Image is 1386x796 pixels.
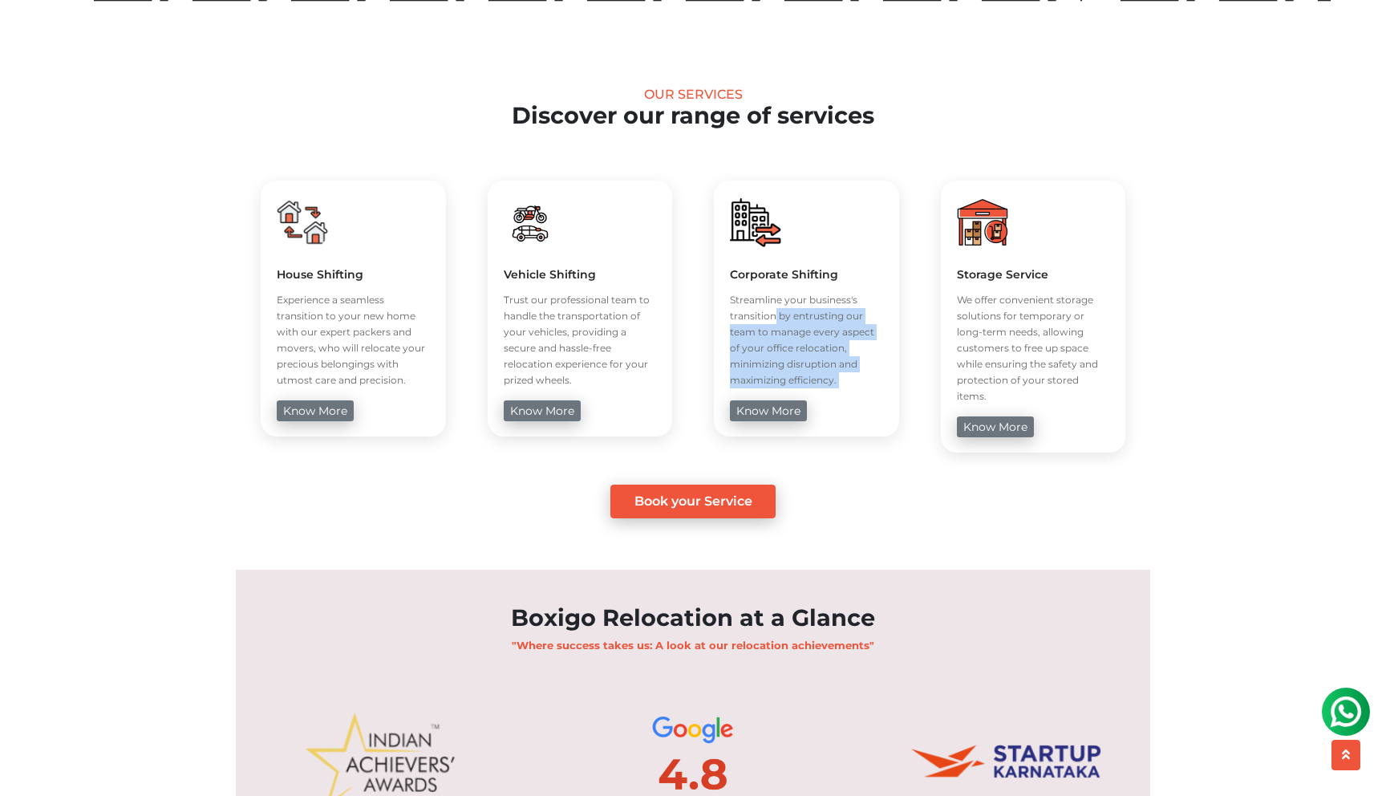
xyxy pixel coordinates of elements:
p: Trust our professional team to handle the transportation of your vehicles, providing a secure and... [504,292,657,388]
img: whatsapp-icon.svg [16,16,48,48]
p: Experience a seamless transition to your new home with our expert packers and movers, who will re... [277,292,430,388]
h2: Discover our range of services [55,102,1331,130]
p: Streamline your business's transition by entrusting our team to manage every aspect of your offic... [730,292,883,388]
h5: Vehicle Shifting [504,267,657,282]
a: know more [504,400,581,421]
a: know more [957,416,1034,437]
div: Our Services [55,87,1331,102]
b: "Where success takes us: A look at our relocation achievements" [512,639,874,652]
a: Book your Service [610,485,776,518]
h5: House Shifting [277,267,430,282]
h5: Corporate Shifting [730,267,883,282]
img: boxigo_packers_and_movers_huge_savings [957,197,1008,248]
img: boxigo_packers_and_movers_huge_savings [504,197,555,248]
a: know more [730,400,807,421]
h5: Storage Service [957,267,1110,282]
p: We offer convenient storage solutions for temporary or long-term needs, allowing customers to fre... [957,292,1110,404]
a: know more [277,400,354,421]
button: scroll up [1331,740,1360,770]
img: boxigo_packers_and_movers_huge_savings [277,197,328,248]
img: boxigo_packers_and_movers_huge_savings [730,197,781,248]
h2: Boxigo Relocation at a Glance [236,604,1150,632]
